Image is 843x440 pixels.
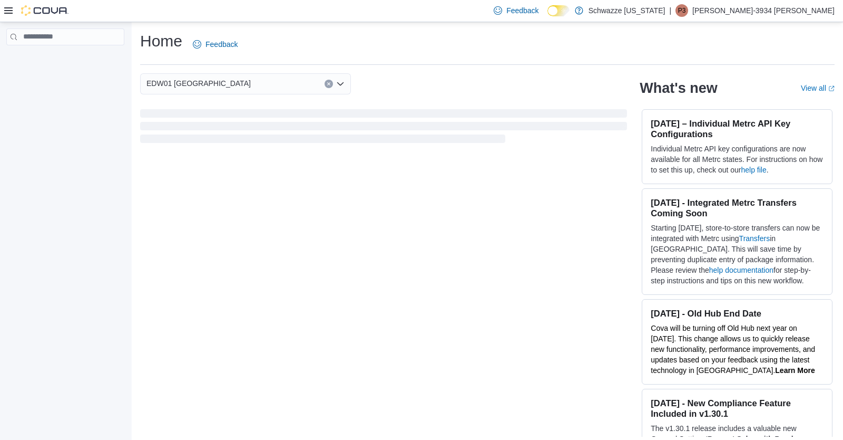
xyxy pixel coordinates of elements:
[678,4,686,17] span: P3
[651,197,824,218] h3: [DATE] - Integrated Metrc Transfers Coming Soon
[6,47,124,73] nav: Complex example
[140,111,627,145] span: Loading
[589,4,665,17] p: Schwazze [US_STATE]
[651,398,824,419] h3: [DATE] - New Compliance Feature Included in v1.30.1
[325,80,333,88] button: Clear input
[709,266,773,274] a: help documentation
[775,366,815,375] a: Learn More
[506,5,538,16] span: Feedback
[651,118,824,139] h3: [DATE] – Individual Metrc API Key Configurations
[669,4,671,17] p: |
[189,34,242,55] a: Feedback
[140,31,182,52] h1: Home
[675,4,688,17] div: Phoebe-3934 Yazzie
[640,80,717,97] h2: What's new
[205,39,238,50] span: Feedback
[336,80,345,88] button: Open list of options
[828,85,835,92] svg: External link
[692,4,835,17] p: [PERSON_NAME]-3934 [PERSON_NAME]
[547,5,570,16] input: Dark Mode
[651,324,815,375] span: Cova will be turning off Old Hub next year on [DATE]. This change allows us to quickly release ne...
[651,308,824,319] h3: [DATE] - Old Hub End Date
[21,5,68,16] img: Cova
[651,223,824,286] p: Starting [DATE], store-to-store transfers can now be integrated with Metrc using in [GEOGRAPHIC_D...
[801,84,835,92] a: View allExternal link
[651,144,824,175] p: Individual Metrc API key configurations are now available for all Metrc states. For instructions ...
[146,77,251,90] span: EDW01 [GEOGRAPHIC_DATA]
[739,234,770,243] a: Transfers
[741,166,767,174] a: help file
